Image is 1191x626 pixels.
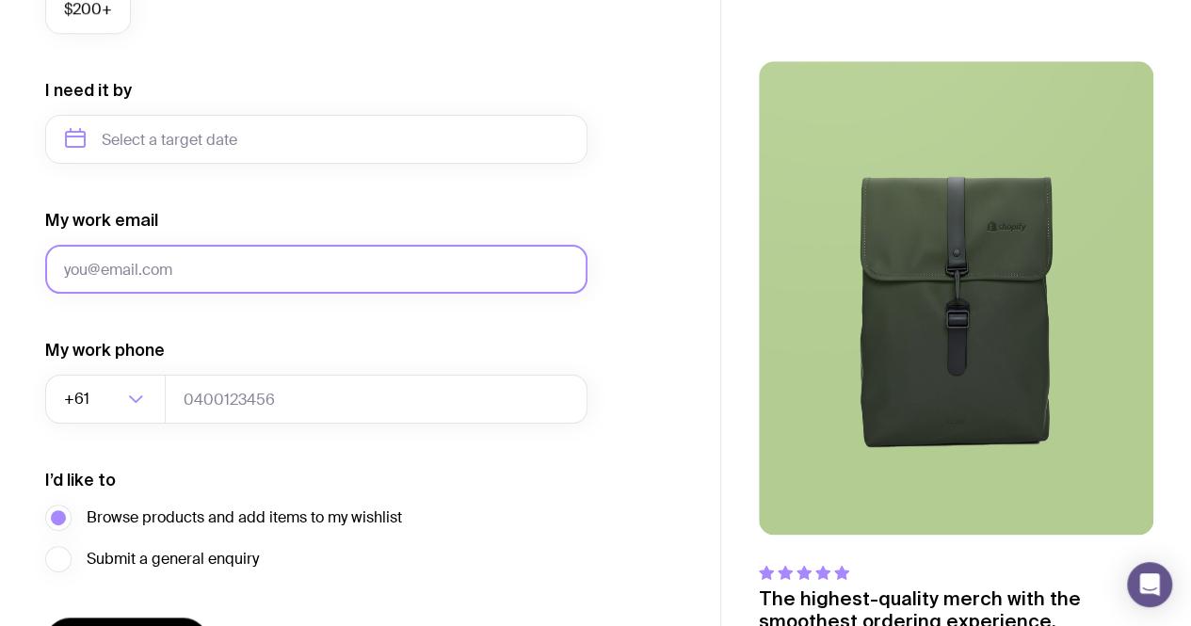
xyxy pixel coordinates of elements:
[165,375,587,424] input: 0400123456
[45,115,587,164] input: Select a target date
[93,375,122,424] input: Search for option
[45,79,132,102] label: I need it by
[45,375,166,424] div: Search for option
[1127,562,1172,607] div: Open Intercom Messenger
[45,339,165,361] label: My work phone
[87,548,259,570] span: Submit a general enquiry
[45,209,158,232] label: My work email
[64,375,93,424] span: +61
[87,506,402,529] span: Browse products and add items to my wishlist
[45,245,587,294] input: you@email.com
[45,469,116,491] label: I’d like to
